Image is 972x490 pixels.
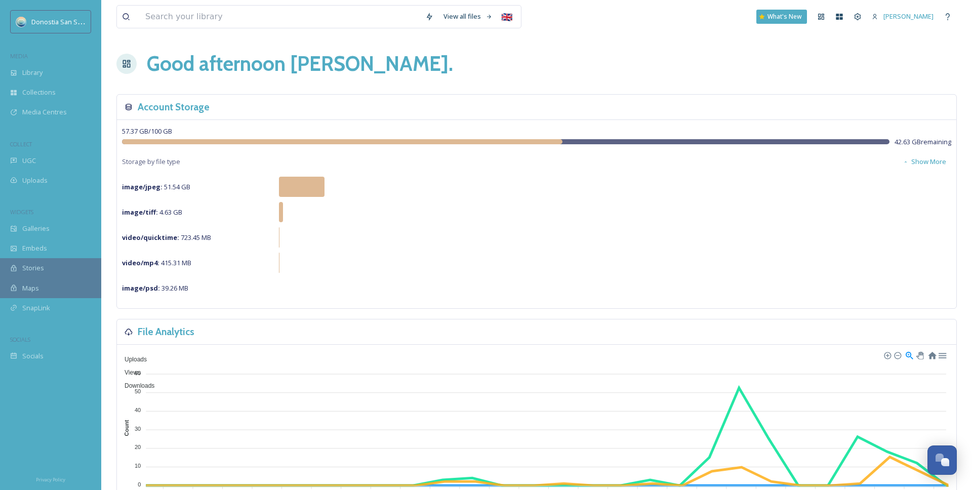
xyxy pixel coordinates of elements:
strong: image/tiff : [122,208,158,217]
tspan: 10 [135,463,141,469]
span: Socials [22,351,44,361]
span: Views [117,369,141,376]
span: MEDIA [10,52,28,60]
span: Galleries [22,224,50,233]
span: Media Centres [22,107,67,117]
span: Storage by file type [122,157,180,167]
span: 415.31 MB [122,258,191,267]
div: Zoom In [883,351,890,358]
tspan: 40 [135,407,141,413]
span: 4.63 GB [122,208,182,217]
input: Search your library [140,6,420,28]
tspan: 30 [135,426,141,432]
span: COLLECT [10,140,32,148]
tspan: 50 [135,388,141,394]
img: images.jpeg [16,17,26,27]
tspan: 60 [135,370,141,376]
strong: image/psd : [122,283,160,293]
a: Privacy Policy [36,473,65,485]
span: WIDGETS [10,208,33,216]
span: SOCIALS [10,336,30,343]
a: [PERSON_NAME] [867,7,939,26]
span: 42.63 GB remaining [895,137,951,147]
span: Uploads [117,356,147,363]
span: Downloads [117,382,154,389]
h3: Account Storage [138,100,210,114]
div: Panning [916,352,922,358]
span: [PERSON_NAME] [883,12,934,21]
strong: video/mp4 : [122,258,159,267]
div: Selection Zoom [905,350,913,359]
a: View all files [438,7,498,26]
h3: File Analytics [138,324,194,339]
a: What's New [756,10,807,24]
button: Open Chat [927,445,957,475]
tspan: 0 [138,481,141,487]
span: 39.26 MB [122,283,188,293]
h1: Good afternoon [PERSON_NAME] . [147,49,453,79]
span: 57.37 GB / 100 GB [122,127,172,136]
div: Zoom Out [894,351,901,358]
div: 🇬🇧 [498,8,516,26]
span: Collections [22,88,56,97]
strong: video/quicktime : [122,233,179,242]
strong: image/jpeg : [122,182,163,191]
span: Library [22,68,43,77]
span: Donostia San Sebastián Turismoa [31,17,134,26]
button: Show More [898,152,951,172]
div: Menu [938,350,946,359]
tspan: 20 [135,444,141,450]
span: 723.45 MB [122,233,211,242]
span: Embeds [22,243,47,253]
span: SnapLink [22,303,50,313]
text: Count [124,420,130,436]
span: Uploads [22,176,48,185]
span: Stories [22,263,44,273]
span: UGC [22,156,36,166]
div: Reset Zoom [927,350,936,359]
span: 51.54 GB [122,182,190,191]
span: Maps [22,283,39,293]
span: Privacy Policy [36,476,65,483]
